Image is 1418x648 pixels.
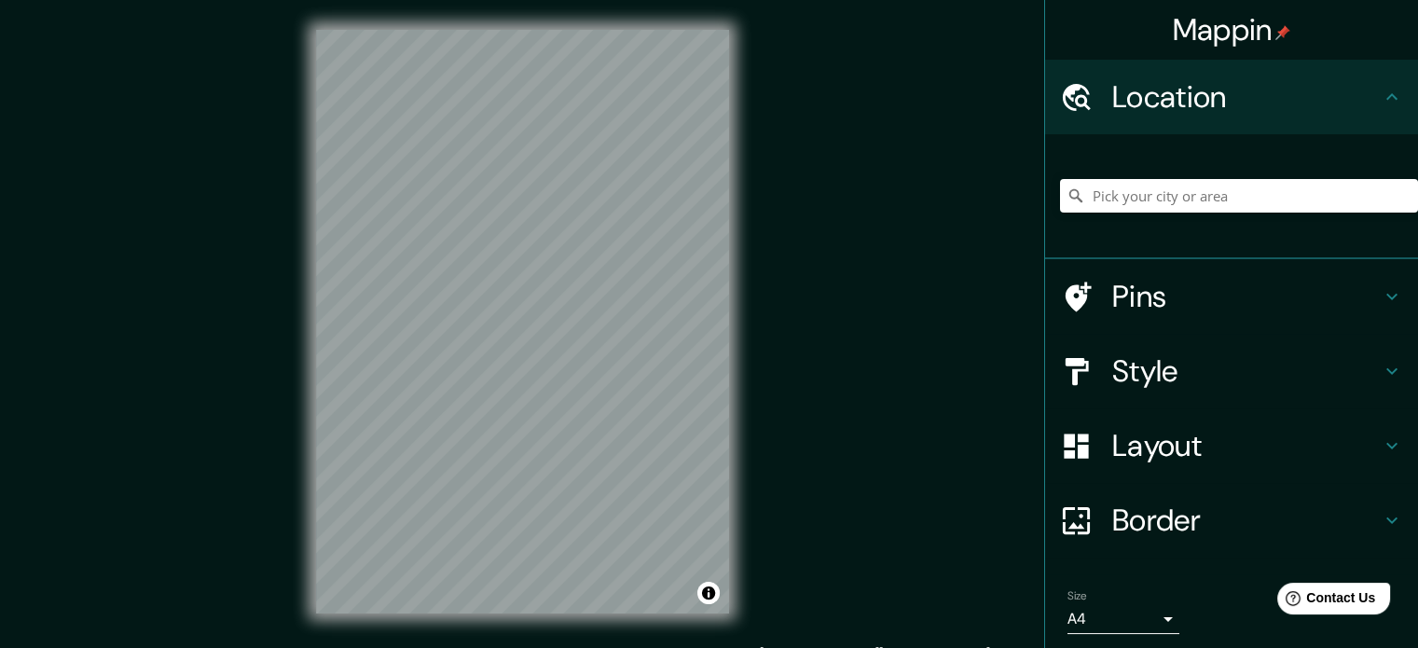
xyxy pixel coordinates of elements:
[1045,483,1418,558] div: Border
[1112,352,1381,390] h4: Style
[1045,334,1418,408] div: Style
[697,582,720,604] button: Toggle attribution
[1112,427,1381,464] h4: Layout
[1252,575,1397,627] iframe: Help widget launcher
[1045,60,1418,134] div: Location
[1045,259,1418,334] div: Pins
[1112,502,1381,539] h4: Border
[1173,11,1291,48] h4: Mappin
[1067,588,1087,604] label: Size
[1275,25,1290,40] img: pin-icon.png
[1112,278,1381,315] h4: Pins
[1045,408,1418,483] div: Layout
[1060,179,1418,213] input: Pick your city or area
[1112,78,1381,116] h4: Location
[1067,604,1179,634] div: A4
[316,30,729,614] canvas: Map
